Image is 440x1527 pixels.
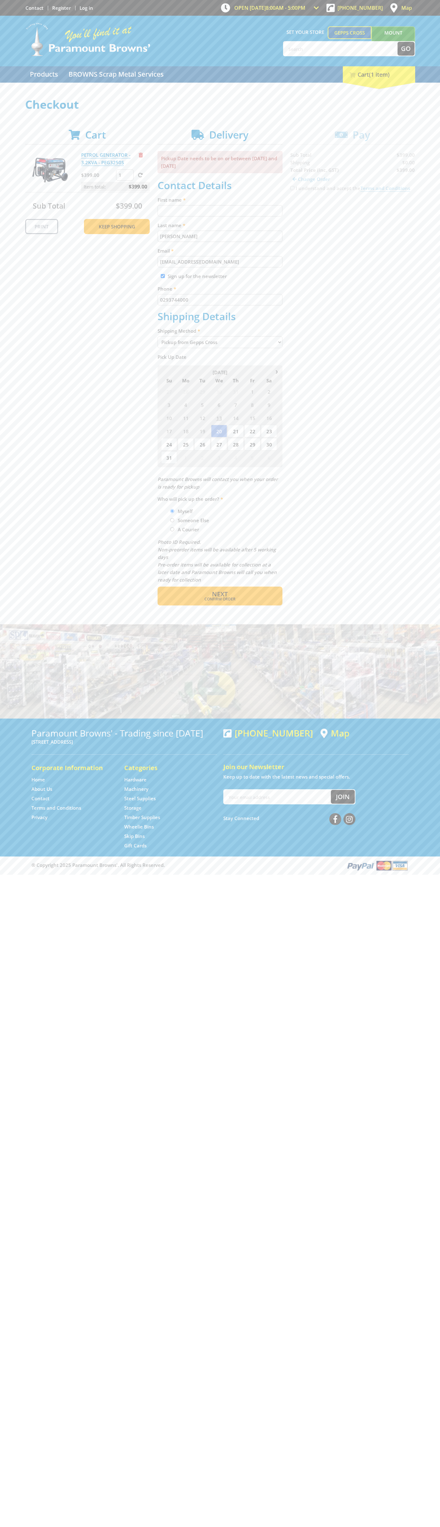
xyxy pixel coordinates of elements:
span: 16 [261,412,277,424]
div: [PHONE_NUMBER] [223,728,313,738]
span: We [211,376,227,385]
span: 29 [244,438,260,451]
span: 30 [211,385,227,398]
a: Go to the Privacy page [31,814,47,821]
span: 31 [161,451,177,464]
input: Please enter your email address. [158,256,282,267]
span: 30 [261,438,277,451]
a: Keep Shopping [84,219,150,234]
span: 31 [228,385,244,398]
img: PayPal, Mastercard, Visa accepted [346,860,409,871]
span: Th [228,376,244,385]
span: Delivery [209,128,248,141]
span: Confirm order [171,597,269,601]
h2: Shipping Details [158,310,282,322]
span: 11 [178,412,194,424]
div: ® Copyright 2025 Paramount Browns'. All Rights Reserved. [25,860,415,871]
span: 18 [178,425,194,437]
p: Item total: [81,182,150,191]
span: 15 [244,412,260,424]
span: 14 [228,412,244,424]
a: Mount [PERSON_NAME] [371,26,415,50]
span: 27 [161,385,177,398]
div: Cart [343,66,415,83]
span: [DATE] [213,369,227,375]
span: 6 [211,398,227,411]
span: Sa [261,376,277,385]
input: Please enter your last name. [158,231,282,242]
a: Log in [80,5,93,11]
label: Last name [158,222,282,229]
a: View a map of Gepps Cross location [320,728,349,738]
label: First name [158,196,282,204]
span: 8 [244,398,260,411]
span: 25 [178,438,194,451]
span: 6 [261,451,277,464]
a: Gepps Cross [328,26,371,39]
span: Tu [194,376,210,385]
h5: Corporate Information [31,763,112,772]
span: 10 [161,412,177,424]
span: Su [161,376,177,385]
a: Go to the Storage page [124,805,142,811]
a: Go to the Contact page [31,795,49,802]
a: Go to the Products page [25,66,63,83]
span: 28 [178,385,194,398]
a: Go to the Home page [31,776,45,783]
em: Photo ID Required. Non-preorder items will be available after 5 working days Pre-order items will... [158,539,277,583]
a: Go to the Skip Bins page [124,833,145,840]
span: 5 [194,398,210,411]
span: 9 [261,398,277,411]
span: 1 [244,385,260,398]
span: 8:00am - 5:00pm [266,4,305,11]
label: Someone Else [175,515,211,526]
input: Search [284,42,398,56]
p: $399.00 [81,171,115,179]
span: 26 [194,438,210,451]
span: Sub Total [33,201,65,211]
label: A Courier [175,524,201,535]
span: 2 [261,385,277,398]
span: 4 [228,451,244,464]
a: Remove from cart [139,152,143,158]
label: Pick Up Date [158,353,282,361]
input: Please enter your first name. [158,205,282,216]
h5: Join our Newsletter [223,763,409,771]
span: 4 [178,398,194,411]
p: [STREET_ADDRESS] [31,738,217,746]
span: (1 item) [369,71,390,78]
span: 23 [261,425,277,437]
a: Go to the About Us page [31,786,52,792]
span: Set your store [283,26,328,38]
a: Go to the Hardware page [124,776,147,783]
label: Email [158,247,282,255]
span: 2 [194,451,210,464]
label: Who will pick up the order? [158,495,282,503]
label: Myself [175,506,195,517]
span: 19 [194,425,210,437]
span: 5 [244,451,260,464]
a: Go to the Terms and Conditions page [31,805,81,811]
label: Phone [158,285,282,293]
a: Go to the Steel Supplies page [124,795,156,802]
span: 24 [161,438,177,451]
span: 1 [178,451,194,464]
input: Your email address [224,790,331,804]
span: 21 [228,425,244,437]
span: 3 [211,451,227,464]
select: Please select a shipping method. [158,336,282,348]
a: Go to the Gift Cards page [124,842,147,849]
input: Please select who will pick up the order. [170,509,174,513]
span: Fr [244,376,260,385]
span: 27 [211,438,227,451]
h2: Contact Details [158,179,282,191]
a: Go to the BROWNS Scrap Metal Services page [64,66,168,83]
a: Go to the registration page [52,5,71,11]
input: Please enter your telephone number. [158,294,282,305]
button: Next Confirm order [158,587,282,605]
span: Next [212,590,228,598]
span: 20 [211,425,227,437]
span: 17 [161,425,177,437]
p: Keep up to date with the latest news and special offers. [223,773,409,780]
span: 22 [244,425,260,437]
